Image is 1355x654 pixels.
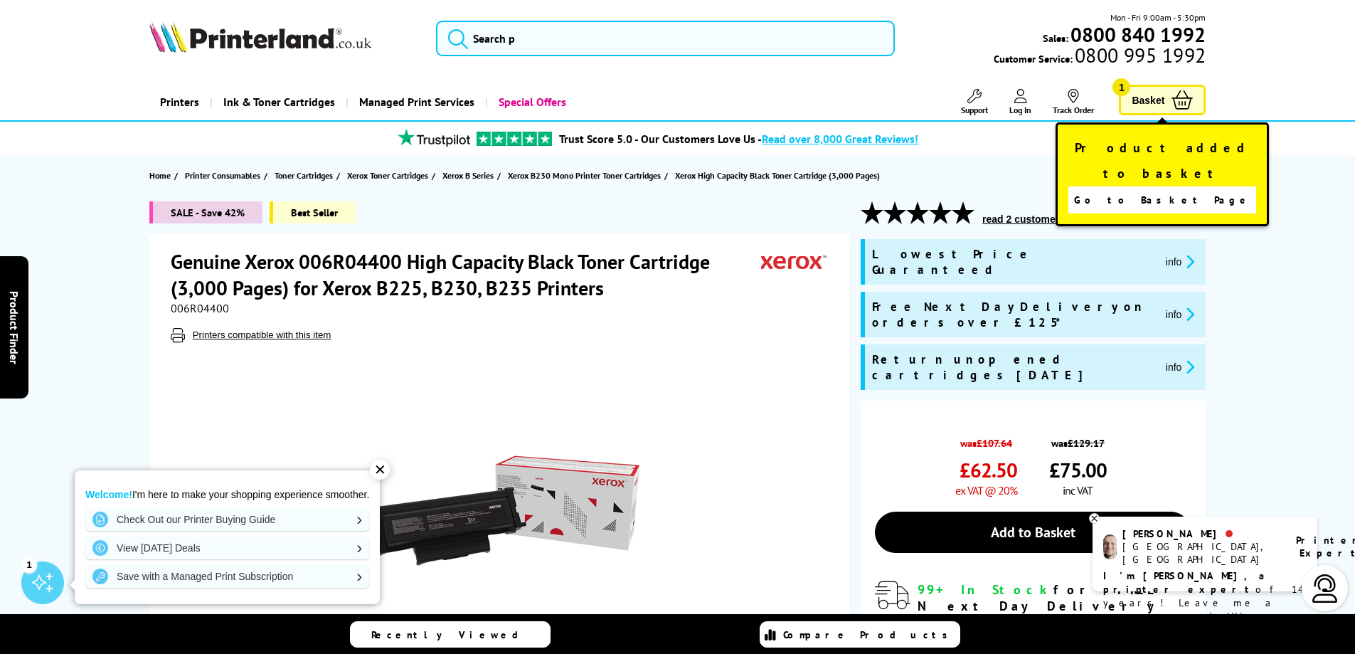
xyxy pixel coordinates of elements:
a: Xerox B230 Mono Printer Toner Cartridges [508,168,664,183]
b: 0800 840 1992 [1070,21,1206,48]
div: for FREE Next Day Delivery [918,581,1191,614]
button: read 2 customer reviews [978,213,1102,226]
strike: £129.17 [1068,436,1105,450]
a: Xerox B Series [442,168,497,183]
span: was [955,429,1017,450]
a: Support [961,89,988,115]
a: Recently Viewed [350,621,551,648]
h1: Genuine Xerox 006R04400 High Capacity Black Toner Cartridge (3,000 Pages) for Xerox B225, B230, B... [171,248,761,301]
img: ashley-livechat.png [1103,534,1117,559]
div: ✕ [370,460,390,480]
span: Printer Consumables [185,168,260,183]
a: Track Order [1053,89,1094,115]
button: Printers compatible with this item [188,329,336,341]
span: £75.00 [1049,457,1107,483]
img: Xerox [761,248,827,275]
span: Ink & Toner Cartridges [223,84,335,120]
a: Home [149,168,174,183]
a: Printerland Logo [149,21,419,56]
span: Xerox High Capacity Black Toner Cartridge (3,000 Pages) [675,168,880,183]
span: 006R04400 [171,301,229,315]
div: 1 [21,557,37,572]
a: Toner Cartridges [275,168,336,183]
div: modal_delivery [875,581,1191,647]
button: promo-description [1162,306,1199,322]
a: Xerox High Capacity Black Toner Cartridge (3,000 Pages) [675,168,883,183]
span: 0800 995 1992 [1073,48,1206,62]
span: Xerox B Series [442,168,494,183]
span: Home [149,168,171,183]
strike: £107.64 [977,436,1012,450]
span: Xerox Toner Cartridges [347,168,428,183]
span: inc VAT [1063,483,1093,497]
a: Ink & Toner Cartridges [210,84,346,120]
a: Printer Consumables [185,168,264,183]
span: Go to Basket Page [1074,190,1251,210]
span: Customer Service: [994,48,1206,65]
div: [GEOGRAPHIC_DATA], [GEOGRAPHIC_DATA] [1122,540,1278,566]
a: Special Offers [485,84,577,120]
button: promo-description [1162,359,1199,375]
span: Compare Products [783,628,955,641]
p: I'm here to make your shopping experience smoother. [85,488,369,501]
a: 0800 840 1992 [1068,28,1206,41]
span: Read over 8,000 Great Reviews! [762,132,918,146]
a: Xerox Toner Cartridges [347,168,432,183]
div: [PERSON_NAME] [1122,527,1278,540]
span: Recently Viewed [371,628,533,641]
strong: Welcome! [85,489,132,500]
a: Printers [149,84,210,120]
button: promo-description [1162,253,1199,270]
a: Compare Products [760,621,960,648]
img: trustpilot rating [477,132,552,146]
span: Toner Cartridges [275,168,333,183]
span: Free Next Day Delivery on orders over £125* [872,299,1154,330]
span: ex VAT @ 20% [955,483,1017,497]
a: Managed Print Services [346,84,485,120]
img: Printerland Logo [149,21,371,53]
span: Product Finder [7,290,21,364]
a: Check Out our Printer Buying Guide [85,508,369,531]
span: Mon - Fri 9:00am - 5:30pm [1110,11,1206,24]
span: Basket [1132,90,1164,110]
span: £62.50 [960,457,1017,483]
span: SALE - Save 42% [149,201,262,223]
span: Support [961,105,988,115]
a: Save with a Managed Print Subscription [85,565,369,588]
span: Xerox B230 Mono Printer Toner Cartridges [508,168,661,183]
input: Search p [436,21,895,56]
p: of 14 years! Leave me a message and I'll respond ASAP [1103,569,1307,637]
img: Xerox 006R04400 High Capacity Black Toner Cartridge (3,000 Pages) [362,371,641,650]
a: Basket 1 [1119,85,1206,115]
b: I'm [PERSON_NAME], a printer expert [1103,569,1269,596]
a: Add to Basket [875,512,1191,553]
span: Best Seller [270,201,356,223]
div: Product added to basket [1056,122,1269,226]
span: 99+ In Stock [918,581,1053,598]
a: View [DATE] Deals [85,537,369,559]
span: was [1049,429,1107,450]
span: 1 [1112,78,1130,96]
span: Log In [1009,105,1031,115]
a: Go to Basket Page [1068,186,1256,213]
span: Lowest Price Guaranteed [872,246,1154,278]
span: Sales: [1043,31,1068,45]
a: Trust Score 5.0 - Our Customers Love Us -Read over 8,000 Great Reviews! [559,132,918,146]
span: Return unopened cartridges [DATE] [872,352,1154,383]
img: trustpilot rating [391,129,477,147]
a: Log In [1009,89,1031,115]
img: user-headset-light.svg [1311,574,1339,603]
